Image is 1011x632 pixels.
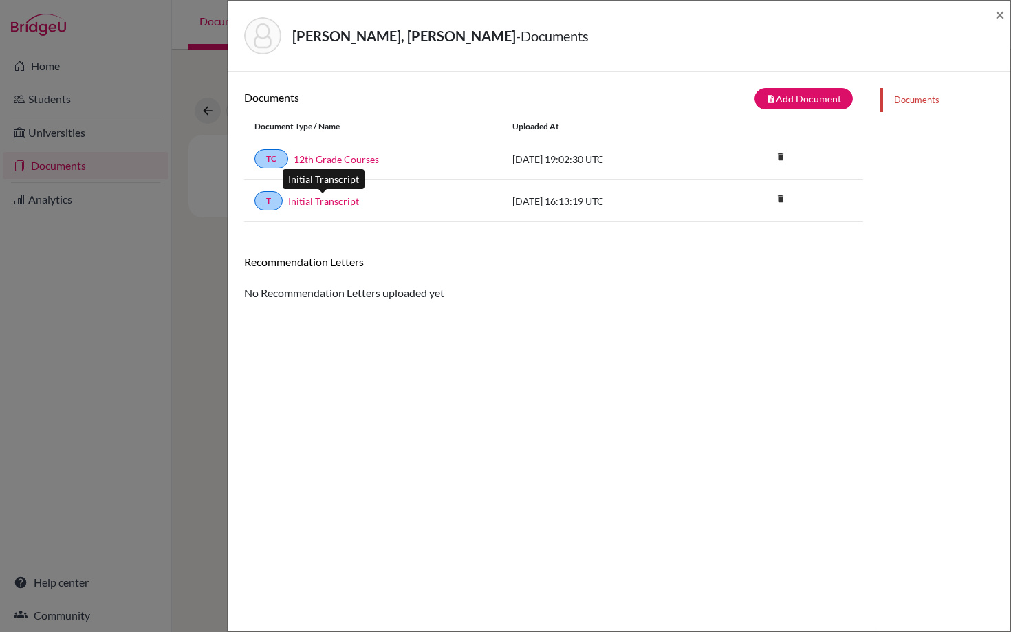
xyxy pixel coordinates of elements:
div: [DATE] 16:13:19 UTC [502,194,708,208]
a: TC [254,149,288,168]
div: Uploaded at [502,120,708,133]
a: T [254,191,283,210]
a: delete [770,190,791,209]
button: Close [995,6,1005,23]
h6: Recommendation Letters [244,255,863,268]
div: [DATE] 19:02:30 UTC [502,152,708,166]
i: delete [770,146,791,167]
i: delete [770,188,791,209]
a: 12th Grade Courses [294,152,379,166]
a: Initial Transcript [288,194,359,208]
h6: Documents [244,91,554,104]
span: × [995,4,1005,24]
a: Documents [880,88,1010,112]
div: Initial Transcript [283,169,365,189]
strong: [PERSON_NAME], [PERSON_NAME] [292,28,516,44]
span: - Documents [516,28,589,44]
div: Document Type / Name [244,120,502,133]
div: No Recommendation Letters uploaded yet [244,255,863,301]
i: note_add [766,94,776,104]
a: delete [770,149,791,167]
button: note_addAdd Document [754,88,853,109]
